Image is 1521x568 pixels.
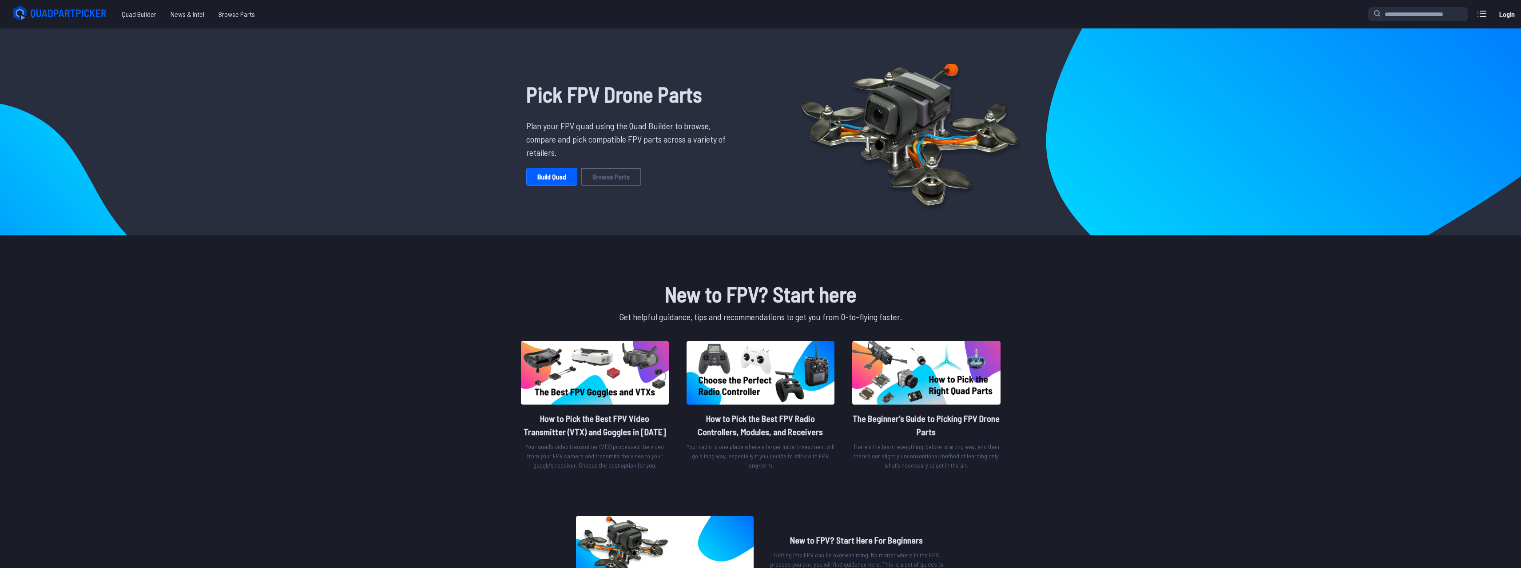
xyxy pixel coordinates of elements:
a: News & Intel [163,5,211,23]
p: Your quad’s video transmitter (VTX) processes the video from your FPV camera and transmits the vi... [521,442,669,470]
img: image of post [687,341,834,405]
a: Quad Builder [115,5,163,23]
h1: New to FPV? Start here [519,278,1002,310]
p: Get helpful guidance, tips and recommendations to get you from 0-to-flying faster. [519,310,1002,323]
h2: New to FPV? Start Here For Beginners [768,533,945,547]
h2: How to Pick the Best FPV Video Transmitter (VTX) and Goggles in [DATE] [521,412,669,438]
a: Browse Parts [211,5,262,23]
p: Your radio is one place where a larger initial investment will go a long way, especially if you d... [687,442,834,470]
a: Login [1496,5,1517,23]
p: Plan your FPV quad using the Quad Builder to browse, compare and pick compatible FPV parts across... [526,119,732,159]
h1: Pick FPV Drone Parts [526,78,732,110]
img: image of post [852,341,1000,405]
img: image of post [521,341,669,405]
a: image of postHow to Pick the Best FPV Video Transmitter (VTX) and Goggles in [DATE]Your quad’s vi... [521,341,669,473]
a: Browse Parts [581,168,641,186]
h2: The Beginner's Guide to Picking FPV Drone Parts [852,412,1000,438]
p: There’s the learn-everything-before-starting way, and then there’s our slightly unconventional me... [852,442,1000,470]
img: Quadcopter [782,43,1038,221]
a: Build Quad [526,168,577,186]
h2: How to Pick the Best FPV Radio Controllers, Modules, and Receivers [687,412,834,438]
a: image of postHow to Pick the Best FPV Radio Controllers, Modules, and ReceiversYour radio is one ... [687,341,834,473]
a: image of postThe Beginner's Guide to Picking FPV Drone PartsThere’s the learn-everything-before-s... [852,341,1000,473]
